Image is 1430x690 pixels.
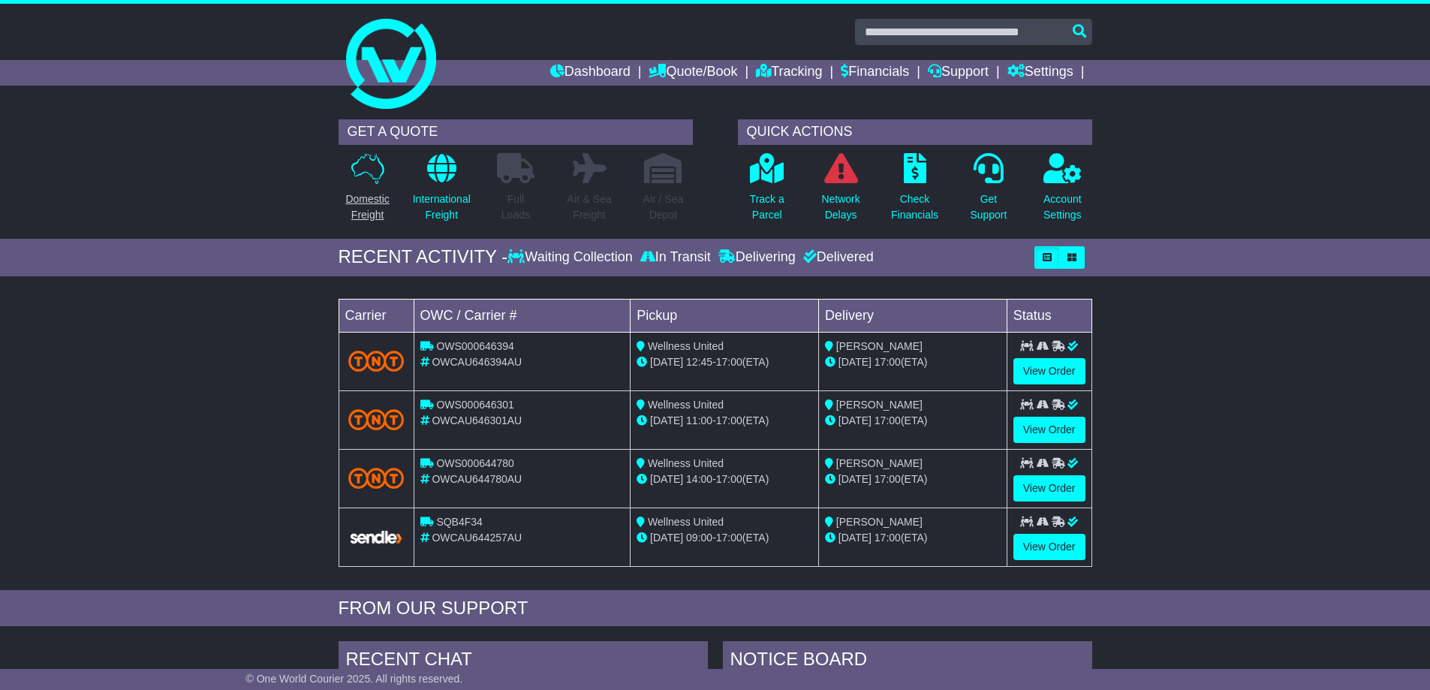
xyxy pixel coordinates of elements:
[716,356,742,368] span: 17:00
[432,414,522,426] span: OWCAU646301AU
[716,473,742,485] span: 17:00
[875,414,901,426] span: 17:00
[820,152,860,231] a: NetworkDelays
[969,152,1007,231] a: GetSupport
[339,246,508,268] div: RECENT ACTIVITY -
[836,457,923,469] span: [PERSON_NAME]
[412,152,471,231] a: InternationalFreight
[648,399,724,411] span: Wellness United
[825,530,1001,546] div: (ETA)
[650,414,683,426] span: [DATE]
[686,473,712,485] span: 14:00
[1013,417,1085,443] a: View Order
[738,119,1092,145] div: QUICK ACTIONS
[648,457,724,469] span: Wellness United
[836,516,923,528] span: [PERSON_NAME]
[890,152,939,231] a: CheckFinancials
[838,356,872,368] span: [DATE]
[436,399,514,411] span: OWS000646301
[749,152,785,231] a: Track aParcel
[497,191,534,223] p: Full Loads
[348,468,405,488] img: TNT_Domestic.png
[637,413,812,429] div: - (ETA)
[875,473,901,485] span: 17:00
[507,249,636,266] div: Waiting Collection
[432,473,522,485] span: OWCAU644780AU
[841,60,909,86] a: Financials
[648,340,724,352] span: Wellness United
[246,673,463,685] span: © One World Courier 2025. All rights reserved.
[825,413,1001,429] div: (ETA)
[631,299,819,332] td: Pickup
[799,249,874,266] div: Delivered
[1013,475,1085,502] a: View Order
[686,532,712,544] span: 09:00
[637,249,715,266] div: In Transit
[339,299,414,332] td: Carrier
[875,356,901,368] span: 17:00
[838,414,872,426] span: [DATE]
[875,532,901,544] span: 17:00
[836,399,923,411] span: [PERSON_NAME]
[756,60,822,86] a: Tracking
[550,60,631,86] a: Dashboard
[643,191,684,223] p: Air / Sea Depot
[339,598,1092,619] div: FROM OUR SUPPORT
[637,354,812,370] div: - (ETA)
[436,457,514,469] span: OWS000644780
[686,414,712,426] span: 11:00
[348,351,405,371] img: TNT_Domestic.png
[345,152,390,231] a: DomesticFreight
[838,532,872,544] span: [DATE]
[339,119,693,145] div: GET A QUOTE
[436,340,514,352] span: OWS000646394
[567,191,612,223] p: Air & Sea Freight
[825,472,1001,487] div: (ETA)
[432,532,522,544] span: OWCAU644257AU
[838,473,872,485] span: [DATE]
[339,641,708,682] div: RECENT CHAT
[436,516,482,528] span: SQB4F34
[1013,534,1085,560] a: View Order
[970,191,1007,223] p: Get Support
[716,414,742,426] span: 17:00
[1043,191,1082,223] p: Account Settings
[836,340,923,352] span: [PERSON_NAME]
[1013,358,1085,384] a: View Order
[821,191,860,223] p: Network Delays
[650,532,683,544] span: [DATE]
[891,191,938,223] p: Check Financials
[1007,60,1073,86] a: Settings
[649,60,737,86] a: Quote/Book
[825,354,1001,370] div: (ETA)
[715,249,799,266] div: Delivering
[750,191,784,223] p: Track a Parcel
[818,299,1007,332] td: Delivery
[650,356,683,368] span: [DATE]
[928,60,989,86] a: Support
[348,529,405,545] img: GetCarrierServiceLogo
[1007,299,1091,332] td: Status
[348,409,405,429] img: TNT_Domestic.png
[432,356,522,368] span: OWCAU646394AU
[637,472,812,487] div: - (ETA)
[716,532,742,544] span: 17:00
[648,516,724,528] span: Wellness United
[686,356,712,368] span: 12:45
[723,641,1092,682] div: NOTICE BOARD
[414,299,631,332] td: OWC / Carrier #
[650,473,683,485] span: [DATE]
[1043,152,1082,231] a: AccountSettings
[413,191,471,223] p: International Freight
[345,191,389,223] p: Domestic Freight
[637,530,812,546] div: - (ETA)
